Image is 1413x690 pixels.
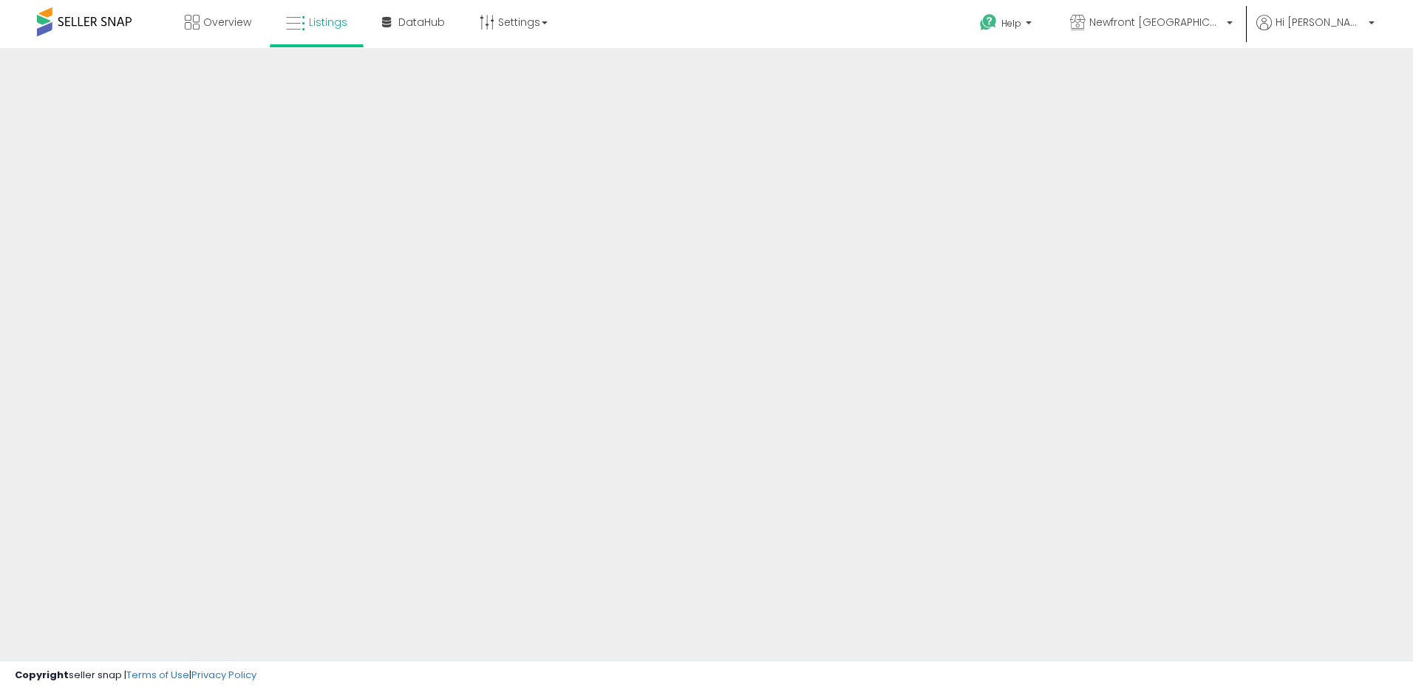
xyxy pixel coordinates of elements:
[309,15,347,30] span: Listings
[1276,15,1364,30] span: Hi [PERSON_NAME]
[979,13,998,32] i: Get Help
[1089,15,1222,30] span: Newfront [GEOGRAPHIC_DATA]
[398,15,445,30] span: DataHub
[968,2,1046,48] a: Help
[1001,17,1021,30] span: Help
[203,15,251,30] span: Overview
[1256,15,1375,48] a: Hi [PERSON_NAME]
